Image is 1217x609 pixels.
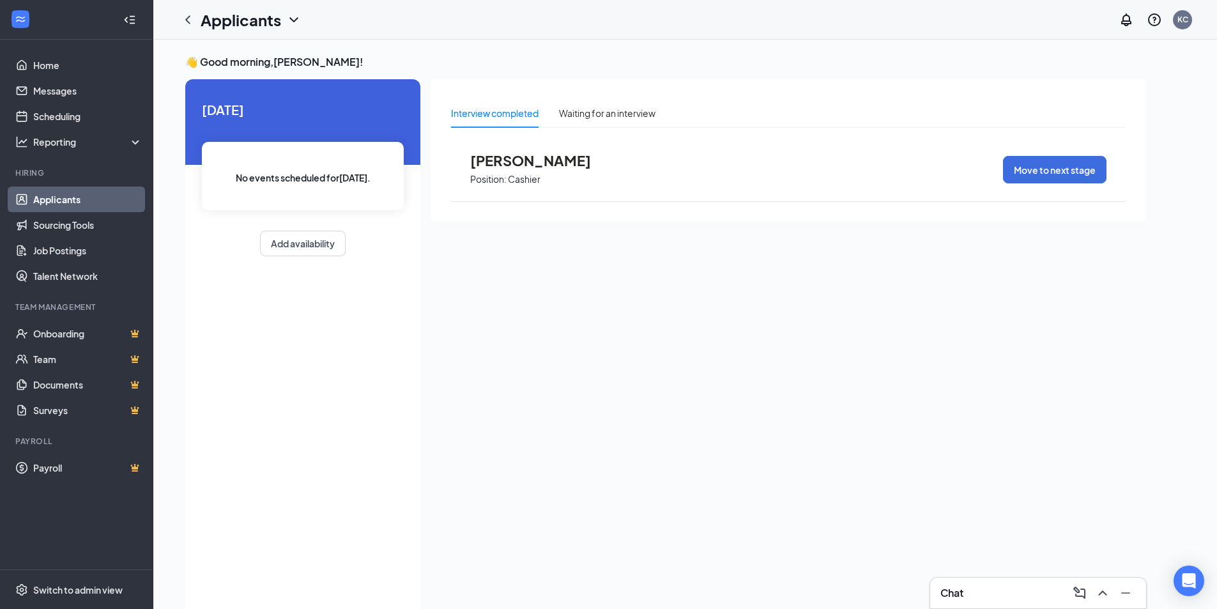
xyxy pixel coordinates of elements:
a: Messages [33,78,142,104]
div: Payroll [15,436,140,447]
svg: ChevronDown [286,12,302,27]
svg: ChevronLeft [180,12,195,27]
div: KC [1177,14,1188,25]
svg: Minimize [1118,585,1133,601]
svg: WorkstreamLogo [14,13,27,26]
a: PayrollCrown [33,455,142,481]
span: [PERSON_NAME] [470,152,611,169]
a: SurveysCrown [33,397,142,423]
p: Position: [470,173,507,185]
div: Switch to admin view [33,583,123,596]
svg: ComposeMessage [1072,585,1087,601]
span: [DATE] [202,100,404,119]
span: No events scheduled for [DATE] . [236,171,371,185]
a: TeamCrown [33,346,142,372]
h1: Applicants [201,9,281,31]
svg: Analysis [15,135,28,148]
a: Home [33,52,142,78]
a: OnboardingCrown [33,321,142,346]
svg: ChevronUp [1095,585,1110,601]
div: Team Management [15,302,140,312]
p: Cashier [508,173,540,185]
h3: Chat [940,586,963,600]
button: ChevronUp [1092,583,1113,603]
div: Interview completed [451,106,539,120]
button: Add availability [260,231,346,256]
button: ComposeMessage [1069,583,1090,603]
h3: 👋 Good morning, [PERSON_NAME] ! [185,55,1146,69]
a: Talent Network [33,263,142,289]
a: Applicants [33,187,142,212]
a: Scheduling [33,104,142,129]
div: Open Intercom Messenger [1174,566,1204,596]
a: DocumentsCrown [33,372,142,397]
div: Reporting [33,135,143,148]
svg: QuestionInfo [1147,12,1162,27]
button: Minimize [1115,583,1136,603]
svg: Settings [15,583,28,596]
button: Move to next stage [1003,156,1106,183]
svg: Notifications [1119,12,1134,27]
div: Waiting for an interview [559,106,655,120]
svg: Collapse [123,13,136,26]
div: Hiring [15,167,140,178]
a: Sourcing Tools [33,212,142,238]
a: Job Postings [33,238,142,263]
